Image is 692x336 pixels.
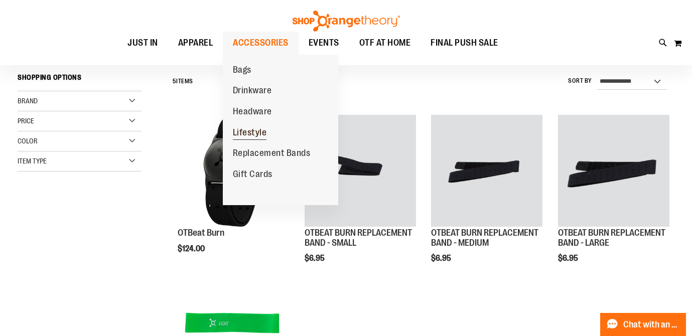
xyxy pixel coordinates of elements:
span: Drinkware [233,85,272,98]
a: OTBEAT BURN REPLACEMENT BAND - MEDIUM [431,228,538,248]
span: ACCESSORIES [233,32,289,54]
img: OTBEAT BURN REPLACEMENT BAND - LARGE [558,115,669,226]
a: OTBEAT BURN REPLACEMENT BAND - MEDIUM [431,115,542,228]
div: product [300,110,421,288]
a: FINAL PUSH SALE [421,32,508,55]
span: $6.95 [558,254,580,263]
span: $6.95 [431,254,453,263]
ul: ACCESSORIES [223,55,338,205]
a: EVENTS [299,32,349,55]
span: $6.95 [305,254,326,263]
span: Color [18,137,38,145]
a: APPAREL [168,32,223,55]
span: $124.00 [178,244,206,253]
img: Main view of OTBeat Burn 6.0-C [178,115,289,226]
a: OTBeat Burn [178,228,224,238]
a: Lifestyle [223,122,277,143]
span: Item Type [18,157,47,165]
span: EVENTS [309,32,339,54]
div: product [173,110,294,278]
a: Gift Cards [223,164,283,185]
span: APPAREL [178,32,213,54]
span: Bags [233,65,251,77]
span: Lifestyle [233,127,267,140]
span: JUST IN [127,32,158,54]
span: Chat with an Expert [623,320,680,329]
span: OTF AT HOME [359,32,411,54]
a: OTBEAT BURN REPLACEMENT BAND - SMALL [305,228,412,248]
span: Gift Cards [233,169,272,182]
a: JUST IN [117,32,168,55]
h2: Items [173,74,193,89]
img: Shop Orangetheory [291,11,401,32]
a: Headware [223,101,282,122]
a: OTBEAT BURN REPLACEMENT BAND - SMALL [305,115,416,228]
a: Bags [223,60,261,81]
img: OTBEAT BURN REPLACEMENT BAND - SMALL [305,115,416,226]
a: Drinkware [223,80,282,101]
span: FINAL PUSH SALE [431,32,498,54]
a: ACCESSORIES [223,32,299,55]
img: OTBEAT BURN REPLACEMENT BAND - MEDIUM [431,115,542,226]
strong: Shopping Options [18,69,142,91]
div: product [426,110,547,288]
span: Headware [233,106,272,119]
span: Brand [18,97,38,105]
a: OTBEAT BURN REPLACEMENT BAND - LARGE [558,228,665,248]
span: Price [18,117,34,125]
span: 5 [173,78,177,85]
span: Replacement Bands [233,148,311,160]
button: Chat with an Expert [600,313,686,336]
label: Sort By [568,77,592,85]
a: Main view of OTBeat Burn 6.0-C [178,115,289,228]
a: OTBEAT BURN REPLACEMENT BAND - LARGE [558,115,669,228]
a: OTF AT HOME [349,32,421,54]
div: product [553,110,674,288]
a: Replacement Bands [223,143,321,164]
